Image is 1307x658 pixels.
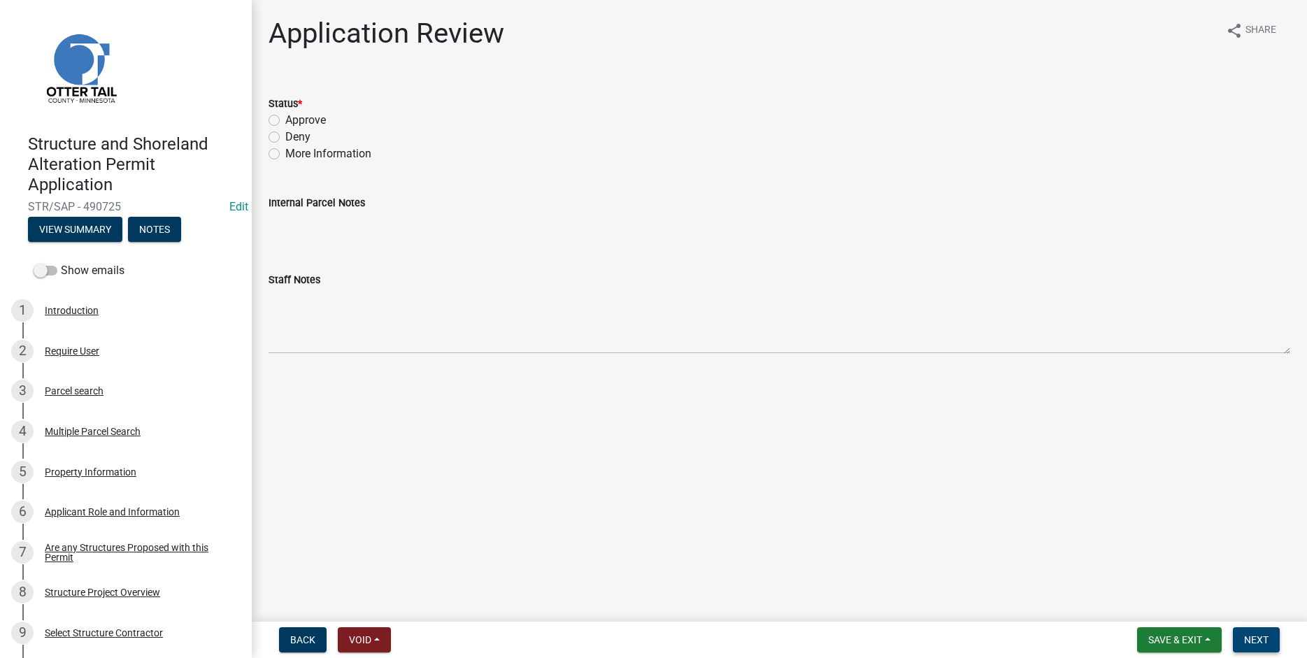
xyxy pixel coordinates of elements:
[1148,634,1202,645] span: Save & Exit
[45,467,136,477] div: Property Information
[45,427,141,436] div: Multiple Parcel Search
[290,634,315,645] span: Back
[11,622,34,644] div: 9
[1245,22,1276,39] span: Share
[28,217,122,242] button: View Summary
[285,112,326,129] label: Approve
[11,420,34,443] div: 4
[1137,627,1222,652] button: Save & Exit
[11,461,34,483] div: 5
[11,340,34,362] div: 2
[11,541,34,564] div: 7
[349,634,371,645] span: Void
[34,262,124,279] label: Show emails
[11,299,34,322] div: 1
[128,225,181,236] wm-modal-confirm: Notes
[11,501,34,523] div: 6
[1233,627,1280,652] button: Next
[45,386,103,396] div: Parcel search
[285,145,371,162] label: More Information
[45,306,99,315] div: Introduction
[28,225,122,236] wm-modal-confirm: Summary
[11,380,34,402] div: 3
[269,199,365,208] label: Internal Parcel Notes
[45,346,99,356] div: Require User
[45,507,180,517] div: Applicant Role and Information
[279,627,327,652] button: Back
[45,587,160,597] div: Structure Project Overview
[11,581,34,603] div: 8
[269,99,302,109] label: Status
[28,200,224,213] span: STR/SAP - 490725
[285,129,310,145] label: Deny
[338,627,391,652] button: Void
[28,15,133,120] img: Otter Tail County, Minnesota
[45,543,229,562] div: Are any Structures Proposed with this Permit
[269,276,320,285] label: Staff Notes
[229,200,248,213] wm-modal-confirm: Edit Application Number
[1226,22,1243,39] i: share
[28,134,241,194] h4: Structure and Shoreland Alteration Permit Application
[1215,17,1287,44] button: shareShare
[269,17,504,50] h1: Application Review
[1244,634,1269,645] span: Next
[128,217,181,242] button: Notes
[229,200,248,213] a: Edit
[45,628,163,638] div: Select Structure Contractor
